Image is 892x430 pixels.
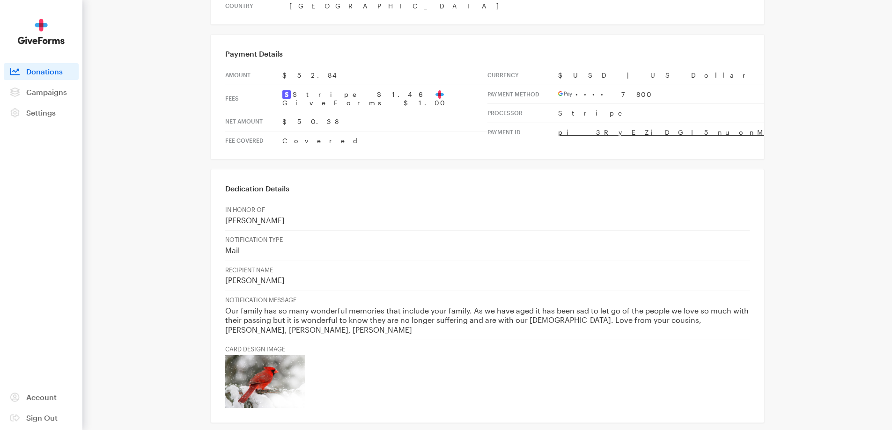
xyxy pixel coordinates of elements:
p: Mail [225,246,750,255]
th: Fee Covered [225,131,282,150]
td: $USD | US Dollar [558,66,870,85]
p: Our family has so many wonderful memories that include your family. As we have aged it has been s... [225,306,750,335]
h3: Dedication Details [225,184,750,193]
th: Payment Id [487,123,558,141]
span: Donations [26,67,63,76]
a: pi_3RyEZiDGI5nuonMo0LkPEmWx [558,128,870,136]
td: Thank You! [306,75,587,105]
th: Fees [225,85,282,112]
p: CARD DESIGN IMAGE [225,345,750,353]
img: 2.jpg [225,355,305,408]
span: Sign Out [26,413,58,422]
td: $50.38 [282,112,487,131]
img: GiveForms [18,19,65,44]
td: Covered [282,131,487,150]
th: Net Amount [225,112,282,131]
span: Campaigns [26,87,67,96]
img: stripe2-5d9aec7fb46365e6c7974577a8dae7ee9b23322d394d28ba5d52000e5e5e0903.svg [282,90,291,99]
a: Settings [4,104,79,121]
img: favicon-aeed1a25926f1876c519c09abb28a859d2c37b09480cd79f99d23ee3a2171d47.svg [435,90,444,99]
th: Amount [225,66,282,85]
img: BrightFocus Foundation | Alzheimer's Disease Research [364,15,528,42]
p: [PERSON_NAME] [225,276,750,285]
a: Sign Out [4,409,79,426]
td: Stripe $1.46 GiveForms $1.00 [282,85,487,112]
th: Processor [487,104,558,123]
span: Settings [26,108,56,117]
p: [PERSON_NAME] [225,216,750,226]
th: Currency [487,66,558,85]
td: Stripe [558,104,870,123]
p: NOTIFICATION TYPE [225,236,750,244]
span: Account [26,393,57,401]
p: NOTIFICATION MESSAGE [225,296,750,304]
p: IN HONOR OF [225,206,750,214]
a: Donations [4,63,79,80]
td: •••• 7800 [558,85,870,104]
a: Campaigns [4,84,79,101]
a: Account [4,389,79,406]
th: Payment Method [487,85,558,104]
p: RECIPIENT NAME [225,266,750,274]
td: $52.84 [282,66,487,85]
td: Your generous, tax-deductible gift to [MEDICAL_DATA] Research will go to work to help fund promis... [331,314,561,427]
h3: Payment Details [225,49,750,58]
